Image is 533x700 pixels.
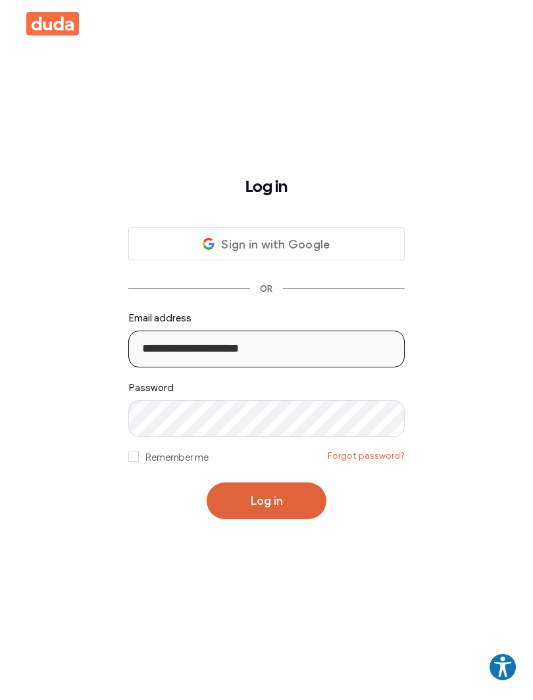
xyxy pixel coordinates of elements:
input: Email address [128,331,405,367]
div: OR [250,284,283,294]
label: Password [128,379,405,437]
h1: Log in [128,175,405,201]
button: Log in [207,482,326,519]
aside: Accessibility Help Desk [488,653,517,684]
a: Sign in with Google [128,227,405,260]
input: Password [128,400,405,437]
a: Forgot password? [328,449,405,463]
label: Email address [128,310,405,367]
button: Explore your accessibility options [488,653,517,682]
label: Remember me [128,450,209,465]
